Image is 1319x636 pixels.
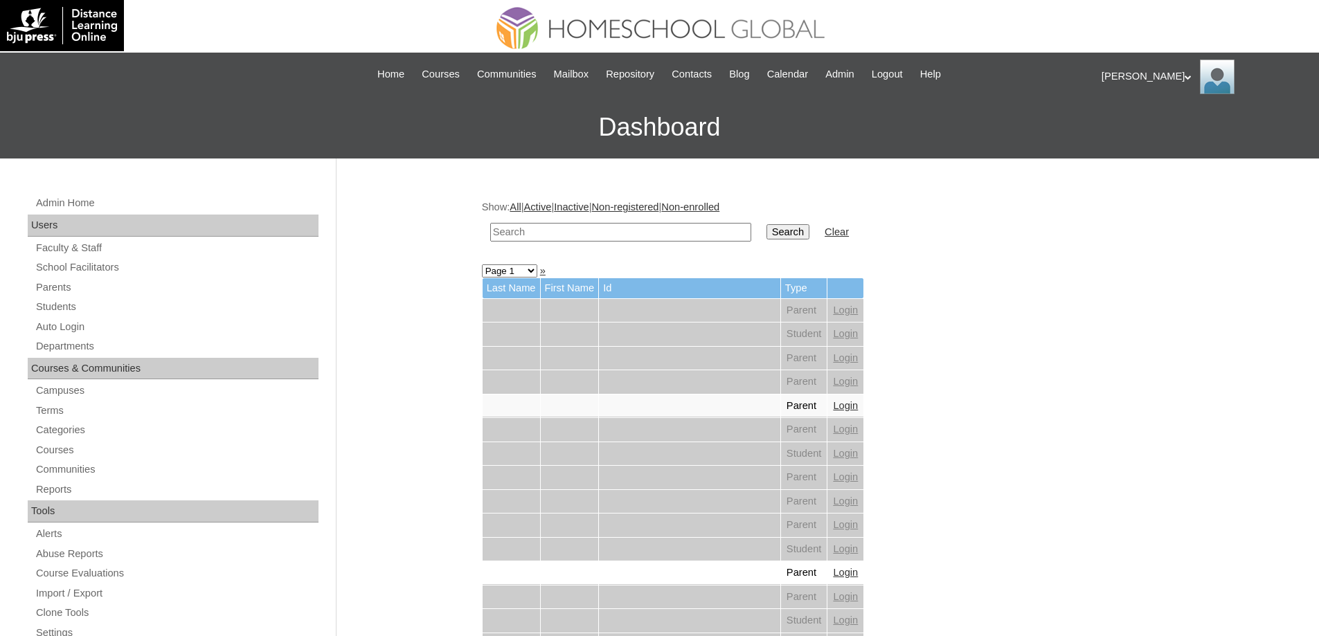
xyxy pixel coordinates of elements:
[35,481,318,498] a: Reports
[592,201,659,212] a: Non-registered
[28,358,318,380] div: Courses & Communities
[781,394,827,418] td: Parent
[490,223,751,242] input: Search
[422,66,460,82] span: Courses
[920,66,941,82] span: Help
[833,543,858,554] a: Login
[781,347,827,370] td: Parent
[781,299,827,322] td: Parent
[606,66,654,82] span: Repository
[35,442,318,459] a: Courses
[825,226,849,237] a: Clear
[547,66,596,82] a: Mailbox
[510,201,521,212] a: All
[781,561,827,585] td: Parent
[35,461,318,478] a: Communities
[35,194,318,212] a: Admin Home
[781,370,827,394] td: Parent
[833,305,858,316] a: Login
[781,278,827,298] td: Type
[35,338,318,355] a: Departments
[470,66,544,82] a: Communities
[833,567,858,578] a: Login
[833,424,858,435] a: Login
[767,66,808,82] span: Calendar
[35,585,318,602] a: Import / Export
[872,66,903,82] span: Logout
[523,201,551,212] a: Active
[377,66,404,82] span: Home
[370,66,411,82] a: Home
[35,565,318,582] a: Course Evaluations
[833,591,858,602] a: Login
[766,224,809,239] input: Search
[1200,60,1235,94] img: Ariane Ebuen
[833,496,858,507] a: Login
[781,442,827,466] td: Student
[35,525,318,543] a: Alerts
[415,66,467,82] a: Courses
[482,200,1167,249] div: Show: | | | |
[833,352,858,363] a: Login
[1102,60,1305,94] div: [PERSON_NAME]
[554,66,589,82] span: Mailbox
[825,66,854,82] span: Admin
[35,604,318,621] a: Clone Tools
[7,7,117,44] img: logo-white.png
[833,519,858,530] a: Login
[541,278,599,298] td: First Name
[28,500,318,523] div: Tools
[599,278,780,298] td: Id
[760,66,815,82] a: Calendar
[729,66,749,82] span: Blog
[781,609,827,633] td: Student
[35,279,318,296] a: Parents
[599,66,661,82] a: Repository
[865,66,910,82] a: Logout
[661,201,719,212] a: Non-enrolled
[818,66,861,82] a: Admin
[781,418,827,442] td: Parent
[35,318,318,336] a: Auto Login
[913,66,948,82] a: Help
[35,382,318,399] a: Campuses
[781,585,827,609] td: Parent
[833,400,858,411] a: Login
[35,298,318,316] a: Students
[35,545,318,563] a: Abuse Reports
[781,514,827,537] td: Parent
[28,215,318,237] div: Users
[554,201,589,212] a: Inactive
[833,471,858,482] a: Login
[35,402,318,419] a: Terms
[477,66,537,82] span: Communities
[35,259,318,276] a: School Facilitators
[781,322,827,346] td: Student
[483,278,540,298] td: Last Name
[833,615,858,626] a: Login
[833,448,858,459] a: Login
[722,66,756,82] a: Blog
[35,421,318,439] a: Categories
[833,376,858,387] a: Login
[665,66,719,82] a: Contacts
[833,328,858,339] a: Login
[781,490,827,514] td: Parent
[35,239,318,257] a: Faculty & Staff
[540,265,546,276] a: »
[781,538,827,561] td: Student
[7,96,1312,158] h3: Dashboard
[781,466,827,489] td: Parent
[672,66,712,82] span: Contacts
